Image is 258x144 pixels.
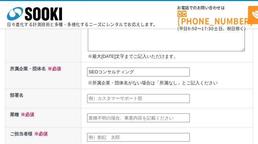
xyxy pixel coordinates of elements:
p: 日々進化する計測技術と多種・多様化するニーズにレンタルでお応えします。 [7,22,158,27]
span: (平日 ～ 土日、祝日除く) [177,25,246,32]
th: 業種 [5,108,81,127]
th: 部署名 [5,89,81,108]
p: ※最大[DATE]文字までご記入いただけます。 [88,53,251,60]
input: 例）株式会社ソーキ [87,68,190,76]
span: 8:50 [188,25,197,32]
span: ※必須 [46,66,61,71]
span: ※必須 [32,131,48,136]
input: 例）カスタマーサポート部 [87,94,190,103]
input: 例）創紀 太郎 [87,133,190,142]
span: ※必須 [19,112,34,117]
a: [PHONE_NUMBER] [177,11,248,25]
input: 業種不明の場合、事業内容を記載ください [87,113,190,122]
span: 17:30 [202,25,214,32]
span: お電話でのお問い合わせは [177,6,248,10]
p: ※所属企業・団体名がない場合は「所属なし」とご記入ください [88,80,251,87]
th: 所属企業・団体名 [5,62,81,89]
